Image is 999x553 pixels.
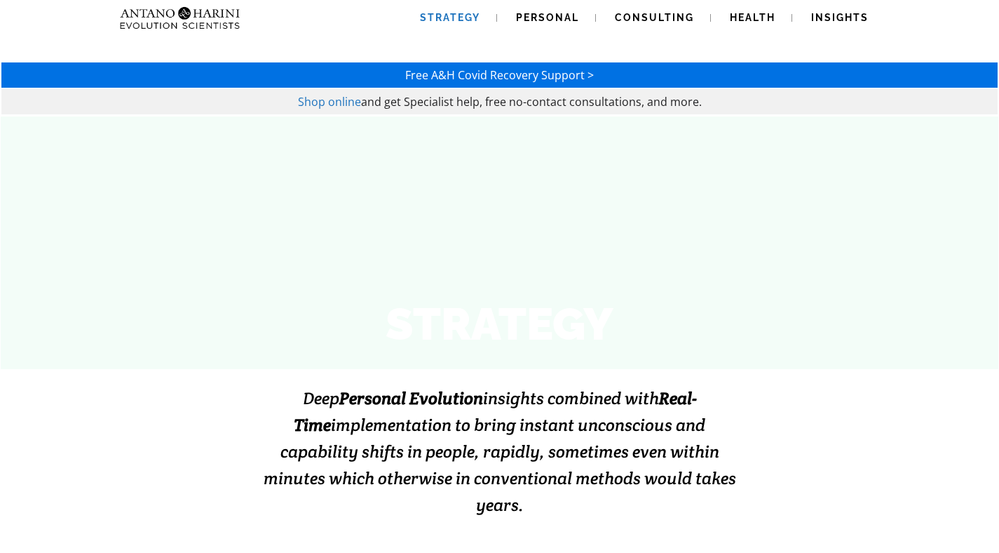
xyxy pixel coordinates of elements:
[730,12,775,23] span: Health
[339,387,483,409] strong: Personal Evolution
[811,12,869,23] span: Insights
[405,67,594,83] a: Free A&H Covid Recovery Support >
[264,387,736,516] span: Deep insights combined with implementation to bring instant unconscious and capability shifts in ...
[615,12,694,23] span: Consulting
[420,12,480,23] span: Strategy
[361,94,702,109] span: and get Specialist help, free no-contact consultations, and more.
[386,298,613,350] strong: STRATEGY
[298,94,361,109] a: Shop online
[516,12,579,23] span: Personal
